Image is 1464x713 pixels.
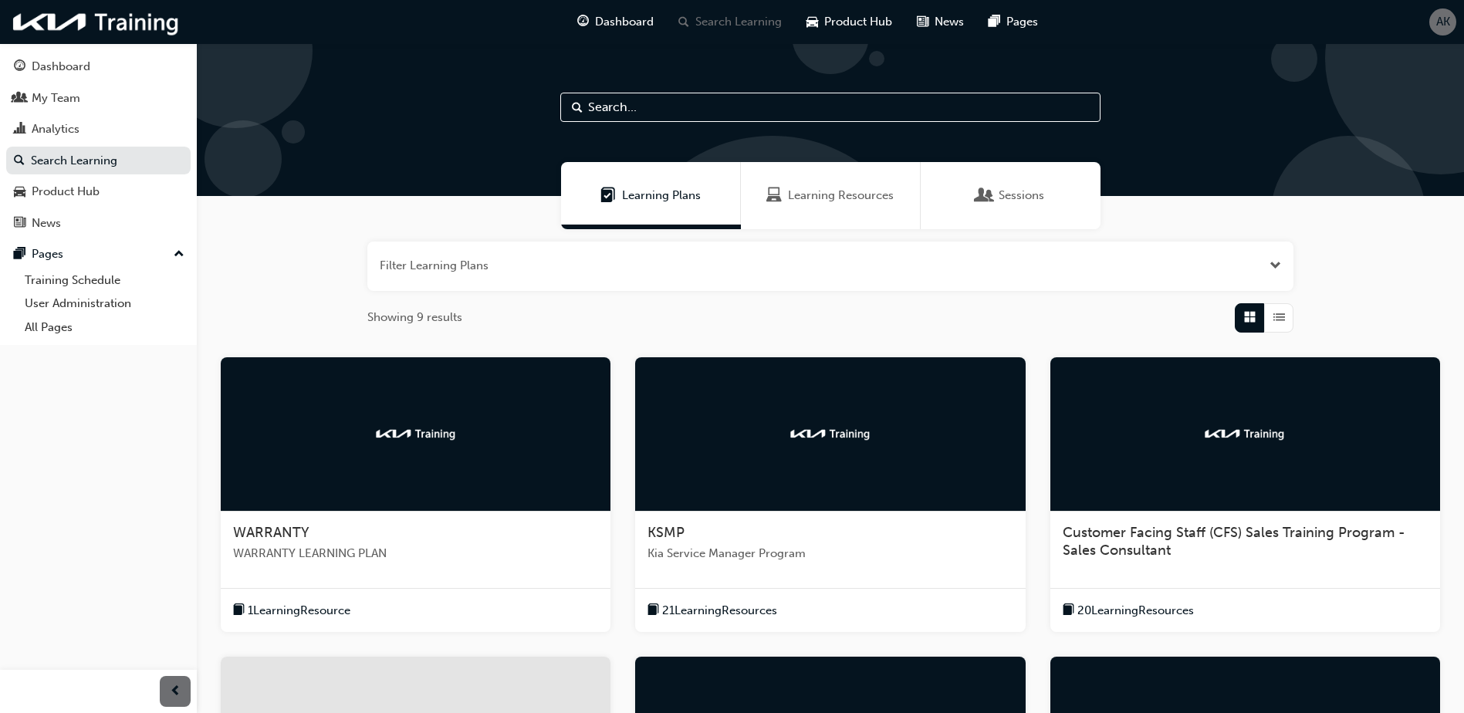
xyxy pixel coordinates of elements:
[976,6,1050,38] a: pages-iconPages
[1429,8,1456,35] button: AK
[935,13,964,31] span: News
[989,12,1000,32] span: pages-icon
[19,316,191,340] a: All Pages
[622,187,701,204] span: Learning Plans
[977,187,992,204] span: Sessions
[824,13,892,31] span: Product Hub
[806,12,818,32] span: car-icon
[32,58,90,76] div: Dashboard
[1050,357,1440,633] a: kia-trainingCustomer Facing Staff (CFS) Sales Training Program - Sales Consultantbook-icon20Learn...
[741,162,921,229] a: Learning ResourcesLearning Resources
[565,6,666,38] a: guage-iconDashboard
[904,6,976,38] a: news-iconNews
[233,601,245,620] span: book-icon
[374,426,458,441] img: kia-training
[788,426,873,441] img: kia-training
[1063,524,1405,559] span: Customer Facing Staff (CFS) Sales Training Program - Sales Consultant
[233,601,350,620] button: book-icon1LearningResource
[6,240,191,269] button: Pages
[561,162,741,229] a: Learning PlansLearning Plans
[14,185,25,199] span: car-icon
[635,357,1025,633] a: kia-trainingKSMPKia Service Manager Programbook-icon21LearningResources
[233,545,598,563] span: WARRANTY LEARNING PLAN
[662,602,777,620] span: 21 Learning Resources
[248,602,350,620] span: 1 Learning Resource
[794,6,904,38] a: car-iconProduct Hub
[32,215,61,232] div: News
[1436,13,1450,31] span: AK
[560,93,1101,122] input: Search...
[8,6,185,38] img: kia-training
[6,84,191,113] a: My Team
[174,245,184,265] span: up-icon
[6,52,191,81] a: Dashboard
[695,13,782,31] span: Search Learning
[647,545,1013,563] span: Kia Service Manager Program
[32,90,80,107] div: My Team
[14,92,25,106] span: people-icon
[788,187,894,204] span: Learning Resources
[367,309,462,326] span: Showing 9 results
[14,60,25,74] span: guage-icon
[1063,601,1074,620] span: book-icon
[600,187,616,204] span: Learning Plans
[1270,257,1281,275] button: Open the filter
[14,154,25,168] span: search-icon
[917,12,928,32] span: news-icon
[32,183,100,201] div: Product Hub
[32,245,63,263] div: Pages
[14,123,25,137] span: chart-icon
[32,120,79,138] div: Analytics
[6,147,191,175] a: Search Learning
[647,601,777,620] button: book-icon21LearningResources
[1077,602,1194,620] span: 20 Learning Resources
[6,115,191,144] a: Analytics
[1273,309,1285,326] span: List
[678,12,689,32] span: search-icon
[19,269,191,292] a: Training Schedule
[14,217,25,231] span: news-icon
[1202,426,1287,441] img: kia-training
[6,209,191,238] a: News
[577,12,589,32] span: guage-icon
[170,682,181,701] span: prev-icon
[666,6,794,38] a: search-iconSearch Learning
[233,524,309,541] span: WARRANTY
[14,248,25,262] span: pages-icon
[19,292,191,316] a: User Administration
[1244,309,1256,326] span: Grid
[647,601,659,620] span: book-icon
[1006,13,1038,31] span: Pages
[999,187,1044,204] span: Sessions
[1063,601,1194,620] button: book-icon20LearningResources
[595,13,654,31] span: Dashboard
[921,162,1101,229] a: SessionsSessions
[6,177,191,206] a: Product Hub
[766,187,782,204] span: Learning Resources
[572,99,583,117] span: Search
[647,524,685,541] span: KSMP
[6,49,191,240] button: DashboardMy TeamAnalyticsSearch LearningProduct HubNews
[221,357,610,633] a: kia-trainingWARRANTYWARRANTY LEARNING PLANbook-icon1LearningResource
